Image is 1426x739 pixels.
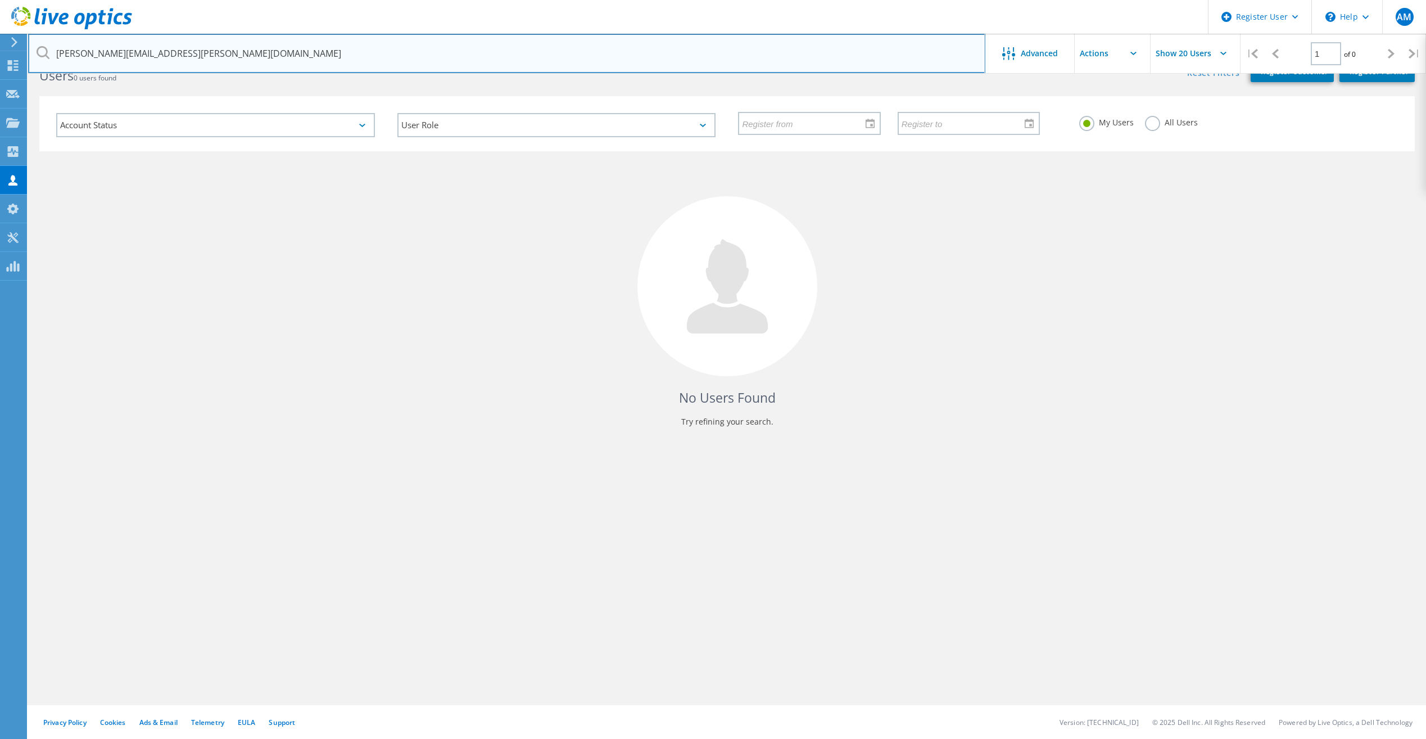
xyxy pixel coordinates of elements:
div: Account Status [56,113,375,137]
input: Search users by name, email, company, etc. [28,34,985,73]
a: Ads & Email [139,718,178,727]
label: My Users [1079,116,1134,127]
h4: No Users Found [51,389,1404,407]
span: 0 users found [74,73,116,83]
div: | [1241,34,1264,74]
input: Register to [899,112,1031,134]
b: Users [39,66,74,84]
a: Privacy Policy [43,718,87,727]
p: Try refining your search. [51,413,1404,431]
div: | [1403,34,1426,74]
input: Register from [739,112,871,134]
a: Live Optics Dashboard [11,24,132,31]
svg: \n [1325,12,1336,22]
span: of 0 [1344,49,1356,59]
li: Powered by Live Optics, a Dell Technology [1279,718,1413,727]
li: Version: [TECHNICAL_ID] [1060,718,1139,727]
label: All Users [1145,116,1198,127]
span: Advanced [1021,49,1058,57]
div: User Role [397,113,716,137]
a: Support [269,718,295,727]
a: Telemetry [191,718,224,727]
a: EULA [238,718,255,727]
li: © 2025 Dell Inc. All Rights Reserved [1152,718,1265,727]
span: AM [1397,12,1411,21]
a: Cookies [100,718,126,727]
